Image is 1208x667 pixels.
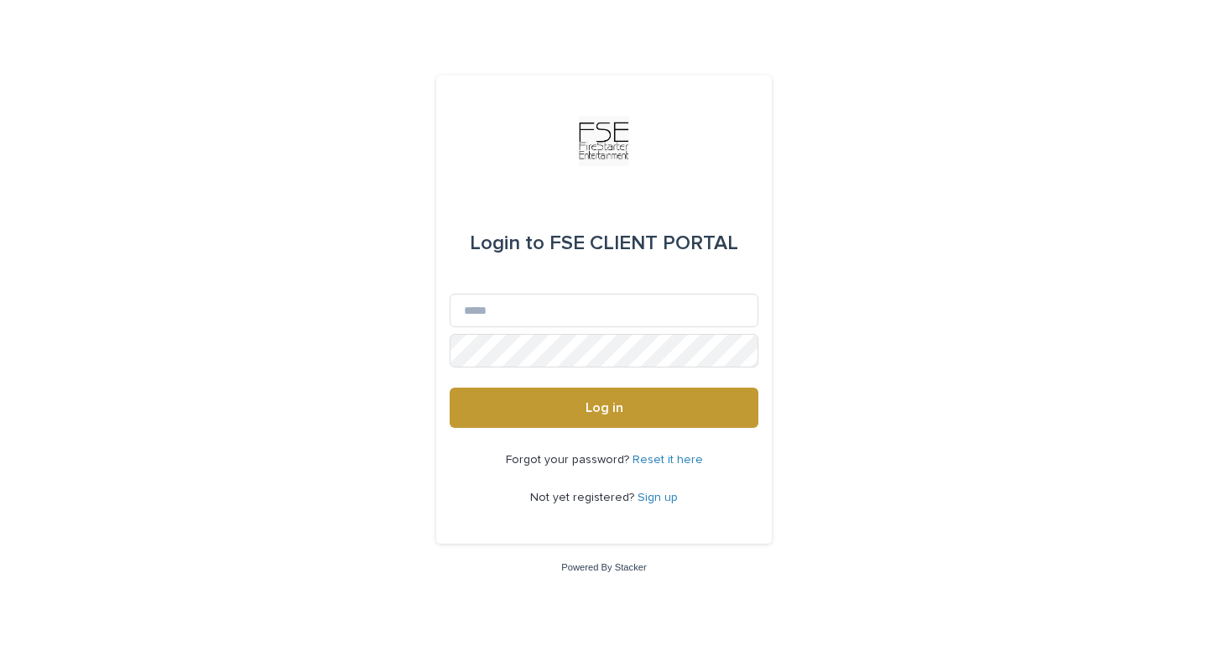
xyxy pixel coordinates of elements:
a: Reset it here [633,454,703,466]
a: Powered By Stacker [561,562,646,572]
button: Log in [450,388,758,428]
div: FSE CLIENT PORTAL [470,220,738,267]
span: Login to [470,233,544,253]
span: Not yet registered? [530,492,638,503]
a: Sign up [638,492,678,503]
span: Log in [586,401,623,414]
span: Forgot your password? [506,454,633,466]
img: Km9EesSdRbS9ajqhBzyo [579,116,629,166]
